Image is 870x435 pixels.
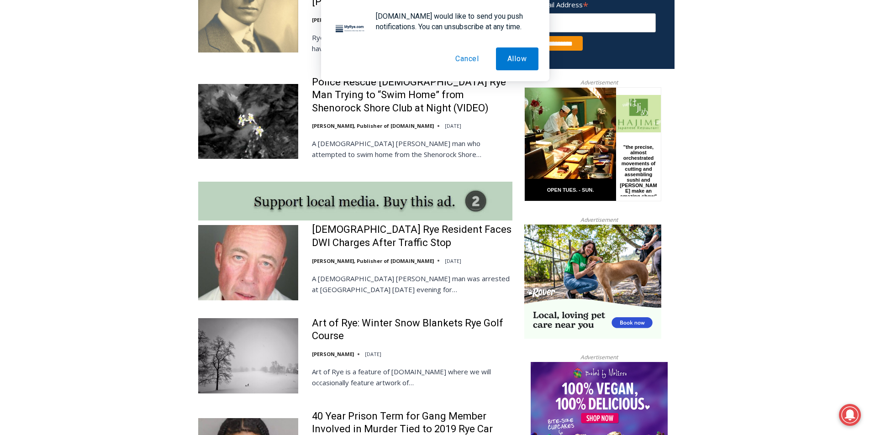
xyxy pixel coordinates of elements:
[3,94,90,129] span: Open Tues. - Sun. [PHONE_NUMBER]
[0,92,92,114] a: Open Tues. - Sun. [PHONE_NUMBER]
[312,366,512,388] p: Art of Rye is a feature of [DOMAIN_NAME] where we will occasionally feature artwork of…
[444,47,490,70] button: Cancel
[571,78,627,87] span: Advertisement
[312,223,512,249] a: [DEMOGRAPHIC_DATA] Rye Resident Faces DWI Charges After Traffic Stop
[312,273,512,295] p: A [DEMOGRAPHIC_DATA] [PERSON_NAME] man was arrested at [GEOGRAPHIC_DATA] [DATE] evening for…
[239,91,423,111] span: Intern @ [DOMAIN_NAME]
[571,215,627,224] span: Advertisement
[198,318,298,393] img: Art of Rye: Winter Snow Blankets Rye Golf Course
[231,0,432,89] div: "[PERSON_NAME] and I covered the [DATE] Parade, which was a really eye opening experience as I ha...
[496,47,538,70] button: Allow
[312,122,434,129] a: [PERSON_NAME], Publisher of [DOMAIN_NAME]
[278,10,318,35] h4: Book [PERSON_NAME]'s Good Humor for Your Event
[220,89,443,114] a: Intern @ [DOMAIN_NAME]
[198,84,298,159] img: Police Rescue 51 Year Old Rye Man Trying to “Swim Home” from Shenorock Shore Club at Night (VIDEO)
[312,351,354,357] a: [PERSON_NAME]
[369,11,538,32] div: [DOMAIN_NAME] would like to send you push notifications. You can unsubscribe at any time.
[571,353,627,362] span: Advertisement
[312,76,512,115] a: Police Rescue [DEMOGRAPHIC_DATA] Rye Man Trying to “Swim Home” from Shenorock Shore Club at Night...
[445,122,461,129] time: [DATE]
[198,182,512,220] img: support local media, buy this ad
[312,138,512,160] p: A [DEMOGRAPHIC_DATA] [PERSON_NAME] man who attempted to swim home from the Shenorock Shore…
[94,57,134,109] div: "the precise, almost orchestrated movements of cutting and assembling sushi and [PERSON_NAME] mak...
[312,317,512,343] a: Art of Rye: Winter Snow Blankets Rye Golf Course
[198,225,298,300] img: 56-Year-Old Rye Resident Faces DWI Charges After Traffic Stop
[332,11,369,47] img: notification icon
[365,351,381,357] time: [DATE]
[271,3,330,42] a: Book [PERSON_NAME]'s Good Humor for Your Event
[60,16,226,25] div: Serving [GEOGRAPHIC_DATA] Since [DATE]
[221,0,276,42] img: s_800_809a2aa2-bb6e-4add-8b5e-749ad0704c34.jpeg
[312,257,434,264] a: [PERSON_NAME], Publisher of [DOMAIN_NAME]
[445,257,461,264] time: [DATE]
